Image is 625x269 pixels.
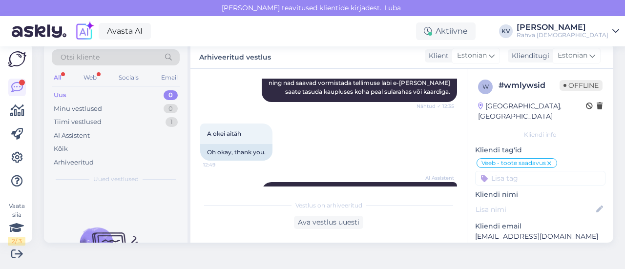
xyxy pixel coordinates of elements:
div: Uus [54,90,66,100]
a: Avasta AI [99,23,151,40]
span: Estonian [457,50,487,61]
p: Kliendi tag'id [475,145,605,155]
a: [PERSON_NAME]Rahva [DEMOGRAPHIC_DATA] [517,23,619,39]
div: All [52,71,63,84]
div: 0 [164,90,178,100]
input: Lisa nimi [476,204,594,215]
div: AI Assistent [54,131,90,141]
span: A okei aitäh [207,130,241,137]
p: Kliendi email [475,221,605,231]
p: [EMAIL_ADDRESS][DOMAIN_NAME] [475,231,605,242]
div: Tiimi vestlused [54,117,102,127]
div: Kliendi info [475,130,605,139]
span: Offline [560,80,603,91]
label: Arhiveeritud vestlus [199,49,271,62]
div: [GEOGRAPHIC_DATA], [GEOGRAPHIC_DATA] [478,101,586,122]
div: Web [82,71,99,84]
div: 0 [164,104,178,114]
div: Klient [425,51,449,61]
div: Aktiivne [416,22,476,40]
img: explore-ai [74,21,95,41]
span: Estonian [558,50,587,61]
div: Socials [117,71,141,84]
div: Ava vestlus uuesti [294,216,363,229]
div: Arhiveeritud [54,158,94,167]
div: Email [159,71,180,84]
span: w [482,83,489,90]
input: Lisa tag [475,171,605,186]
span: [PERSON_NAME] Viru kauplusesse koha [PERSON_NAME] ning nad saavad vormistada tellimuse läbi e-[PE... [269,70,452,95]
div: Rahva [DEMOGRAPHIC_DATA] [517,31,608,39]
img: Askly Logo [8,51,26,67]
div: 2 / 3 [8,237,25,246]
span: Nähtud ✓ 12:35 [417,103,454,110]
div: 1 [166,117,178,127]
span: Veeb - toote saadavus [481,160,546,166]
div: Minu vestlused [54,104,102,114]
span: Otsi kliente [61,52,100,62]
p: Kliendi nimi [475,189,605,200]
div: KV [499,24,513,38]
span: AI Assistent [417,174,454,182]
div: Kõik [54,144,68,154]
div: Klienditugi [508,51,549,61]
div: Vaata siia [8,202,25,246]
div: # wmlywsid [499,80,560,91]
span: Uued vestlused [93,175,139,184]
div: [PERSON_NAME] [517,23,608,31]
span: 12:49 [203,161,240,168]
span: Vestlus on arhiveeritud [295,201,362,210]
span: Luba [381,3,404,12]
div: Oh okay, thank you. [200,144,272,161]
